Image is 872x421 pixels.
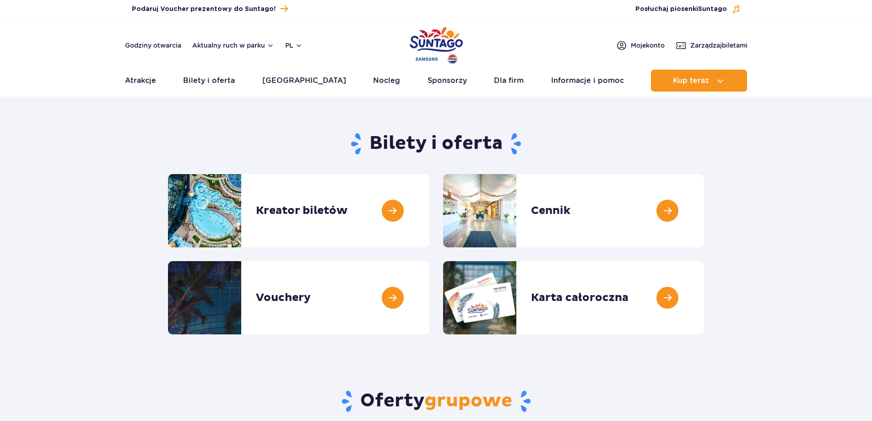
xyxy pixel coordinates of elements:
span: Podaruj Voucher prezentowy do Suntago! [132,5,276,14]
a: Informacje i pomoc [551,70,624,92]
h1: Bilety i oferta [168,132,704,156]
span: Moje konto [631,41,665,50]
button: Posłuchaj piosenkiSuntago [635,5,741,14]
button: Aktualny ruch w parku [192,42,274,49]
span: Suntago [698,6,727,12]
span: grupowe [424,389,512,412]
a: Podaruj Voucher prezentowy do Suntago! [132,3,288,15]
a: Godziny otwarcia [125,41,181,50]
a: Nocleg [373,70,400,92]
a: Mojekonto [616,40,665,51]
span: Zarządzaj biletami [690,41,747,50]
span: Posłuchaj piosenki [635,5,727,14]
h2: Oferty [168,389,704,413]
button: Kup teraz [651,70,747,92]
a: Park of Poland [410,23,463,65]
a: [GEOGRAPHIC_DATA] [262,70,346,92]
a: Sponsorzy [428,70,467,92]
a: Dla firm [494,70,524,92]
span: Kup teraz [673,77,709,85]
a: Zarządzajbiletami [676,40,747,51]
a: Bilety i oferta [183,70,235,92]
button: pl [285,41,303,50]
a: Atrakcje [125,70,156,92]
